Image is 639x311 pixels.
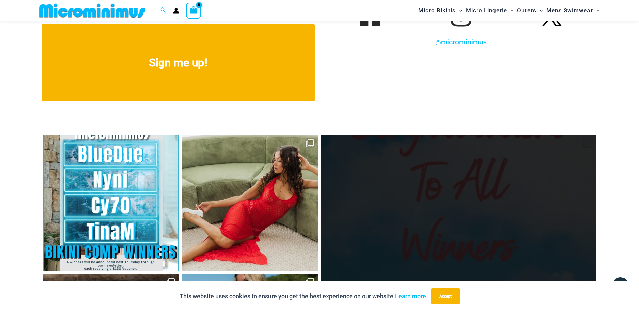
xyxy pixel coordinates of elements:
[545,2,601,19] a: Mens SwimwearMenu ToggleMenu Toggle
[507,2,514,19] span: Menu Toggle
[515,2,545,19] a: OutersMenu ToggleMenu Toggle
[418,2,456,19] span: Micro Bikinis
[186,3,201,18] a: View Shopping Cart, empty
[431,288,460,304] button: Accept
[42,24,315,101] button: Sign me up!
[417,2,464,19] a: Micro BikinisMenu ToggleMenu Toggle
[546,2,593,19] span: Mens Swimwear
[456,2,462,19] span: Menu Toggle
[173,8,179,14] a: Account icon link
[593,2,600,19] span: Menu Toggle
[160,6,166,15] a: Search icon link
[536,2,543,19] span: Menu Toggle
[466,2,507,19] span: Micro Lingerie
[37,3,148,18] img: MM SHOP LOGO FLAT
[395,292,426,300] a: Learn more
[416,1,603,20] nav: Site Navigation
[464,2,515,19] a: Micro LingerieMenu ToggleMenu Toggle
[180,291,426,301] p: This website uses cookies to ensure you get the best experience on our website.
[517,2,536,19] span: Outers
[435,38,487,46] a: @microminimus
